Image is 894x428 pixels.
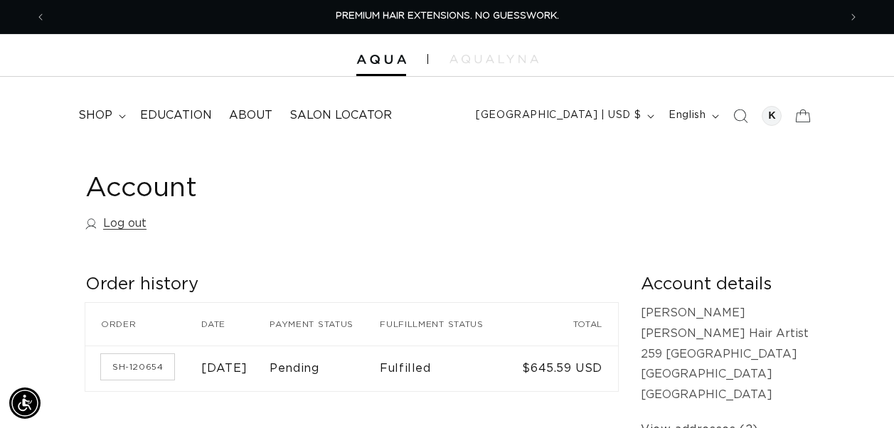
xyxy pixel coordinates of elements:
[140,108,212,123] span: Education
[669,108,706,123] span: English
[467,102,660,129] button: [GEOGRAPHIC_DATA] | USD $
[85,303,201,346] th: Order
[201,363,248,374] time: [DATE]
[70,100,132,132] summary: shop
[641,303,809,405] p: [PERSON_NAME] [PERSON_NAME] Hair Artist 259 [GEOGRAPHIC_DATA] [GEOGRAPHIC_DATA] [GEOGRAPHIC_DATA]
[823,360,894,428] iframe: Chat Widget
[281,100,400,132] a: Salon Locator
[201,303,270,346] th: Date
[380,346,512,391] td: Fulfilled
[9,387,41,419] div: Accessibility Menu
[838,4,869,31] button: Next announcement
[85,213,147,234] a: Log out
[660,102,725,129] button: English
[270,303,380,346] th: Payment status
[132,100,220,132] a: Education
[220,100,281,132] a: About
[356,55,406,65] img: Aqua Hair Extensions
[270,346,380,391] td: Pending
[78,108,112,123] span: shop
[725,100,756,132] summary: Search
[476,108,641,123] span: [GEOGRAPHIC_DATA] | USD $
[229,108,272,123] span: About
[85,274,618,296] h2: Order history
[380,303,512,346] th: Fulfillment status
[25,4,56,31] button: Previous announcement
[85,171,809,206] h1: Account
[449,55,538,63] img: aqualyna.com
[641,274,809,296] h2: Account details
[101,354,174,380] a: Order number SH-120654
[289,108,392,123] span: Salon Locator
[512,346,618,391] td: $645.59 USD
[336,11,559,21] span: PREMIUM HAIR EXTENSIONS. NO GUESSWORK.
[512,303,618,346] th: Total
